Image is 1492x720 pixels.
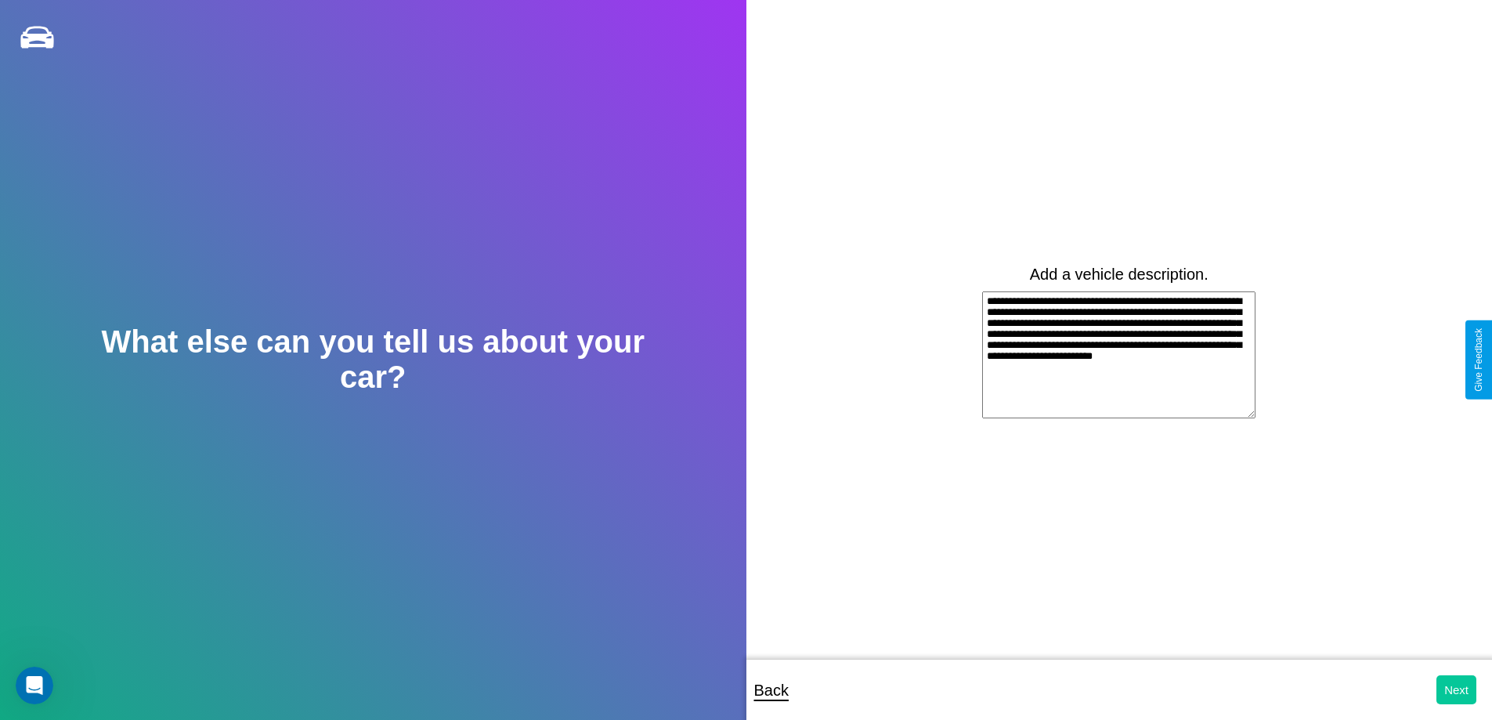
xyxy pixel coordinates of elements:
[1473,328,1484,392] div: Give Feedback
[1030,266,1208,284] label: Add a vehicle description.
[16,667,53,704] iframe: Intercom live chat
[1436,675,1476,704] button: Next
[74,324,671,395] h2: What else can you tell us about your car?
[754,676,789,704] p: Back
